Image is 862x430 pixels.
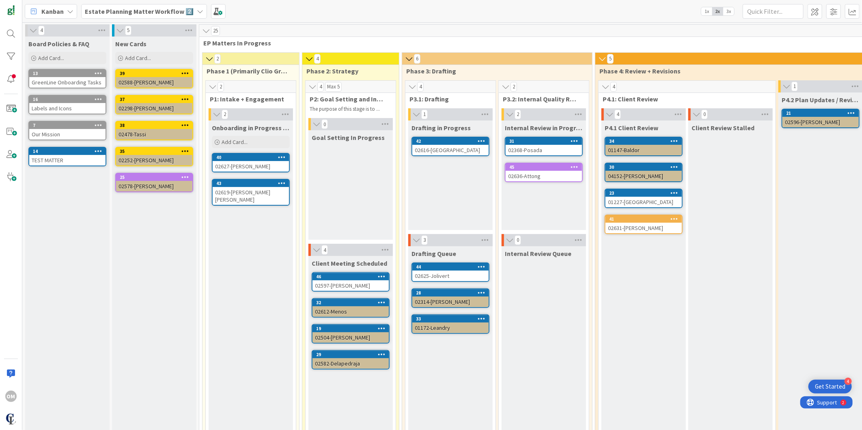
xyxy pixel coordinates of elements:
div: 2802314-[PERSON_NAME] [412,289,489,307]
div: 02314-[PERSON_NAME] [412,297,489,307]
span: P4.1: Client Review [603,95,765,103]
div: 13 [29,70,106,77]
div: 02578-[PERSON_NAME] [116,181,192,191]
span: Support [17,1,37,11]
span: P4.1 Client Review [605,124,658,132]
div: 30 [606,163,682,171]
div: 3401147-Baldor [606,138,682,155]
div: 33 [412,315,489,322]
div: 2 [42,3,44,10]
div: 46 [312,273,389,280]
div: 38 [120,123,192,128]
div: 4202616-[GEOGRAPHIC_DATA] [412,138,489,155]
div: 28 [412,289,489,297]
span: 3 [421,235,428,245]
div: 4302619-[PERSON_NAME] [PERSON_NAME] [213,180,289,205]
span: 2 [218,82,224,92]
span: 2x [712,7,723,15]
div: 28 [416,290,489,296]
div: 43 [213,180,289,187]
span: Drafting Queue [412,249,456,258]
div: 2102596-[PERSON_NAME] [782,110,859,127]
div: 1902504-[PERSON_NAME] [312,325,389,343]
div: Labels and Icons [29,103,106,114]
div: Our Mission [29,129,106,140]
div: 45 [509,164,582,170]
div: 32 [316,300,389,305]
div: 40 [213,154,289,161]
div: 2902582-Delapedraja [312,351,389,369]
div: 02252-[PERSON_NAME] [116,155,192,166]
div: 3802478-Tassi [116,122,192,140]
div: 43 [216,181,289,186]
div: 35 [120,148,192,154]
span: P3.1: Drafting [409,95,485,103]
div: 34 [609,138,682,144]
span: 5 [607,54,614,64]
div: 3702298-[PERSON_NAME] [116,96,192,114]
div: 35 [116,148,192,155]
div: 42 [416,138,489,144]
div: 13GreenLine Onboarding Tasks [29,70,106,88]
div: 02636-Attong [506,171,582,181]
span: Phase 4: Review + Revisions [599,67,856,75]
div: 02616-[GEOGRAPHIC_DATA] [412,145,489,155]
span: 2 [515,110,521,119]
div: 4002627-[PERSON_NAME] [213,154,289,172]
div: 16 [29,96,106,103]
div: Open Get Started checklist, remaining modules: 4 [808,380,852,393]
span: 4 [38,26,45,35]
div: 3004152-[PERSON_NAME] [606,163,682,181]
span: 0 [321,119,328,129]
div: 37 [120,97,192,102]
span: Add Card... [222,138,248,146]
div: 02582-Delapedraja [312,358,389,369]
span: P4.2 Plan Updates / Revisions [782,96,860,104]
div: TEST MATTER [29,155,106,166]
div: 4402625-Jolivert [412,263,489,281]
input: Quick Filter... [743,4,804,19]
img: Visit kanbanzone.com [5,5,17,17]
div: 32 [312,299,389,306]
span: Phase 3: Drafting [406,67,582,75]
span: 4 [417,82,424,92]
div: 25 [120,174,192,180]
div: 02504-[PERSON_NAME] [312,332,389,343]
div: 04152-[PERSON_NAME] [606,171,682,181]
span: 4 [614,110,621,119]
div: OM [5,391,17,402]
span: 1 [791,82,798,91]
span: P2: Goal Setting and Info Gathering [310,95,386,103]
p: The purpose of this stage is to ... [310,106,392,112]
div: 02298-[PERSON_NAME] [116,103,192,114]
span: 6 [414,54,420,64]
div: 44 [412,263,489,271]
div: 2502578-[PERSON_NAME] [116,174,192,191]
div: 4502636-Attong [506,163,582,181]
span: Onboarding in Progress (post consult) [212,124,290,132]
span: Add Card... [38,54,64,62]
div: 44 [416,264,489,270]
div: 30 [609,164,682,170]
div: 13 [33,71,106,76]
div: 21 [786,110,859,116]
div: 7 [29,122,106,129]
div: Max 5 [327,85,340,89]
span: Board Policies & FAQ [28,40,89,48]
span: P3.2: Internal Quality Review [503,95,579,103]
div: 02588-[PERSON_NAME] [116,77,192,88]
div: 3102368-Posada [506,138,582,155]
div: 14 [29,148,106,155]
div: 02368-Posada [506,145,582,155]
span: Internal Review in Progress [505,124,583,132]
div: 16Labels and Icons [29,96,106,114]
span: Goal Setting In Progress [312,133,385,142]
div: 37 [116,96,192,103]
div: 7 [33,123,106,128]
div: 23 [606,189,682,197]
div: 3902588-[PERSON_NAME] [116,70,192,88]
div: Get Started [815,383,845,391]
div: 34 [606,138,682,145]
div: 7Our Mission [29,122,106,140]
div: 19 [312,325,389,332]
